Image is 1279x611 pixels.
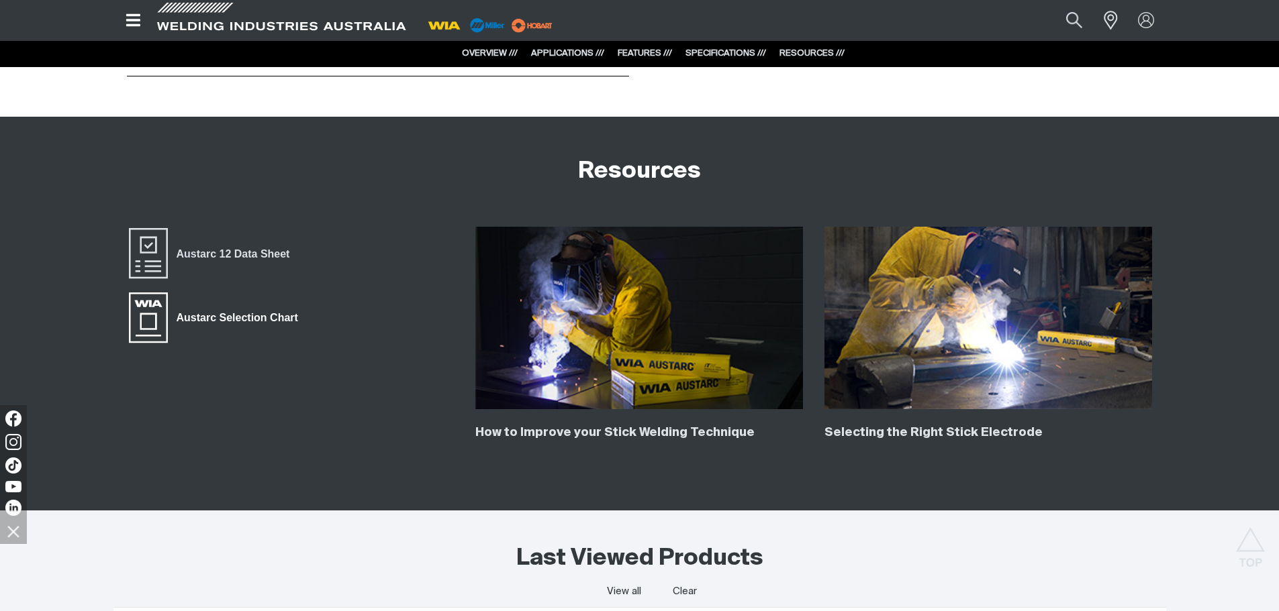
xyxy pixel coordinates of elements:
[531,49,604,58] a: APPLICATIONS ///
[508,15,557,36] img: miller
[2,520,25,543] img: hide socials
[578,157,701,186] h2: Resources
[168,309,307,327] span: Austarc Selection Chart
[607,585,641,598] a: View all last viewed products
[475,427,755,439] a: How to Improve your Stick Welding Technique
[127,290,307,344] a: Austarc Selection Chart
[1034,5,1096,36] input: Product name or item number...
[824,227,1152,409] img: Selecting the Right Stick Electrode
[5,500,21,516] img: LinkedIn
[475,227,803,409] img: How to Improve your Stick Welding Technique
[5,410,21,427] img: Facebook
[824,427,1043,439] a: Selecting the Right Stick Electrode
[127,227,299,280] a: Austarc 12 Data Sheet
[462,49,518,58] a: OVERVIEW ///
[670,583,700,601] button: Clear all last viewed products
[618,49,672,58] a: FEATURES ///
[1051,5,1097,36] button: Search products
[5,434,21,450] img: Instagram
[508,20,557,30] a: miller
[1235,527,1266,557] button: Scroll to top
[779,49,845,58] a: RESOURCES ///
[5,481,21,492] img: YouTube
[516,544,763,573] h2: Last Viewed Products
[5,457,21,474] img: TikTok
[168,245,299,262] span: Austarc 12 Data Sheet
[685,49,766,58] a: SPECIFICATIONS ///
